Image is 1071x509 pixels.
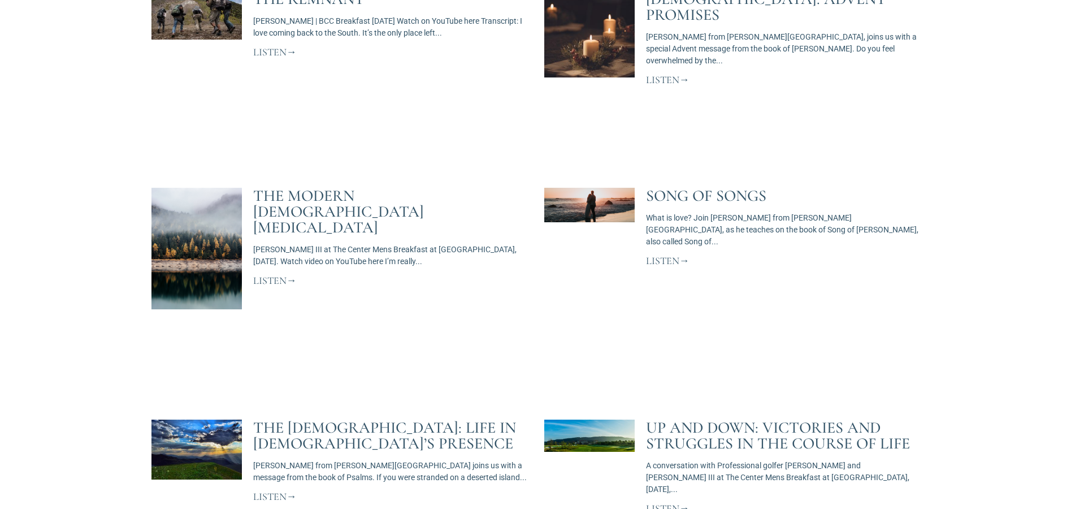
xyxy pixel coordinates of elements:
p: [PERSON_NAME] from [PERSON_NAME][GEOGRAPHIC_DATA], joins us with a special Advent message from th... [646,31,920,67]
p: [PERSON_NAME] from [PERSON_NAME][GEOGRAPHIC_DATA] joins us with a message from the book of Psalms... [253,460,527,484]
p: A conversation with Professional golfer [PERSON_NAME] and [PERSON_NAME] III at The Center Mens Br... [646,460,920,495]
p: [PERSON_NAME] | BCC Breakfast [DATE] Watch on YouTube here Transcript: I love coming back to the ... [253,15,527,39]
p: What is love? Join [PERSON_NAME] from [PERSON_NAME][GEOGRAPHIC_DATA], as he teaches on the book o... [646,212,920,248]
a: Read more about Isaiah: Advent Promises [646,74,690,86]
a: Read more about Song of Songs [646,255,690,267]
a: The Modern [DEMOGRAPHIC_DATA] [MEDICAL_DATA] [253,186,424,237]
a: Up and Down: Victories and Struggles in the Course of Life [646,418,910,453]
a: Song of Songs [646,186,766,205]
p: [PERSON_NAME] III at The Center Mens Breakfast at [GEOGRAPHIC_DATA], [DATE]. Watch video on YouTu... [253,244,527,268]
a: Read more about The Modern Male Identity Crisis [253,274,297,287]
a: Read more about The Psalms: Life in God’s Presence [253,490,297,503]
a: Read more about The Remnant [253,46,297,58]
a: The [DEMOGRAPHIC_DATA]: Life in [DEMOGRAPHIC_DATA]’s Presence [253,418,516,453]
